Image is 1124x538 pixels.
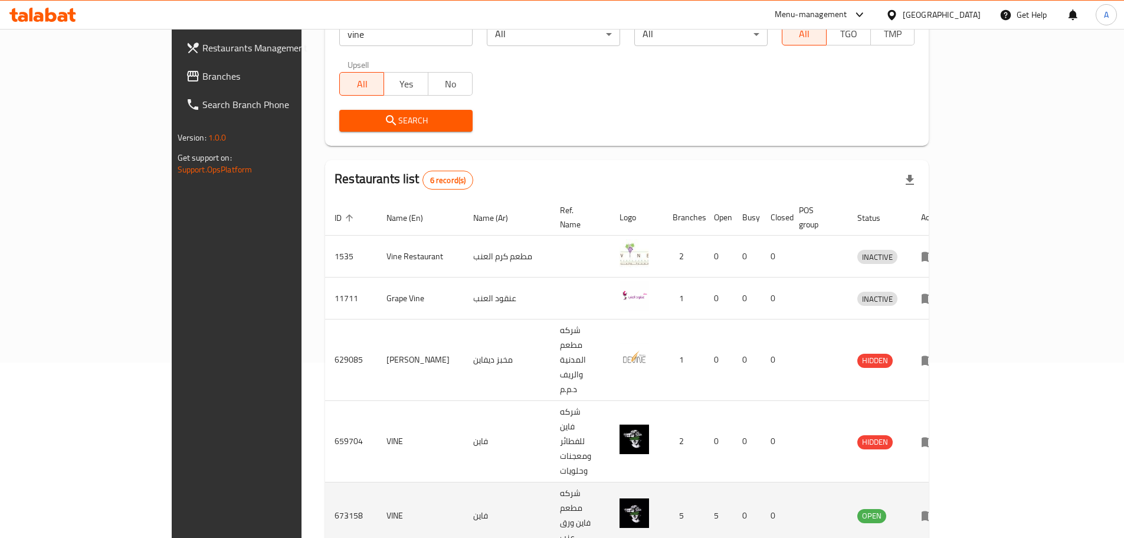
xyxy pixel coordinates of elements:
[761,236,789,278] td: 0
[620,281,649,311] img: Grape Vine
[857,509,886,523] div: OPEN
[799,203,834,231] span: POS group
[663,401,704,482] td: 2
[634,22,768,46] div: All
[831,25,866,43] span: TGO
[384,72,428,96] button: Yes
[464,278,550,319] td: عنقود العنب
[349,113,463,128] span: Search
[761,401,789,482] td: 0
[377,236,464,278] td: Vine Restaurant
[620,343,649,373] img: Devine Bakery
[620,498,649,528] img: VINE
[921,291,943,305] div: Menu
[704,200,733,236] th: Open
[202,69,350,83] span: Branches
[733,319,761,401] td: 0
[663,319,704,401] td: 1
[704,278,733,319] td: 0
[610,200,663,236] th: Logo
[663,278,704,319] td: 1
[663,236,704,278] td: 2
[377,401,464,482] td: VINE
[733,200,761,236] th: Busy
[339,110,473,132] button: Search
[377,319,464,401] td: [PERSON_NAME]
[787,25,822,43] span: All
[473,211,523,225] span: Name (Ar)
[826,22,871,45] button: TGO
[464,236,550,278] td: مطعم كرم العنب
[208,130,227,145] span: 1.0.0
[857,435,893,449] span: HIDDEN
[389,76,424,93] span: Yes
[178,162,253,177] a: Support.OpsPlatform
[178,130,207,145] span: Version:
[428,72,473,96] button: No
[921,353,943,367] div: Menu
[903,8,981,21] div: [GEOGRAPHIC_DATA]
[202,97,350,112] span: Search Branch Phone
[433,76,468,93] span: No
[550,319,610,401] td: شركه مطعم المدنية والريف د.م.م
[620,425,649,454] img: VINE
[921,249,943,263] div: Menu
[620,239,649,269] img: Vine Restaurant
[176,62,359,90] a: Branches
[464,401,550,482] td: فاين
[386,211,438,225] span: Name (En)
[560,203,596,231] span: Ref. Name
[335,211,357,225] span: ID
[733,278,761,319] td: 0
[870,22,915,45] button: TMP
[761,200,789,236] th: Closed
[464,319,550,401] td: مخبز ديفاين
[896,166,924,194] div: Export file
[176,90,359,119] a: Search Branch Phone
[335,170,473,190] h2: Restaurants list
[550,401,610,482] td: شركه فاين للفطائر ومعجنات وحلويات
[761,319,789,401] td: 0
[487,22,620,46] div: All
[202,41,350,55] span: Restaurants Management
[912,200,952,236] th: Action
[782,22,827,45] button: All
[345,76,379,93] span: All
[663,200,704,236] th: Branches
[857,509,886,523] span: OPEN
[857,292,897,306] span: INACTIVE
[339,22,473,46] input: Search for restaurant name or ID..
[423,175,473,186] span: 6 record(s)
[176,34,359,62] a: Restaurants Management
[704,401,733,482] td: 0
[339,72,384,96] button: All
[377,278,464,319] td: Grape Vine
[857,354,893,367] span: HIDDEN
[348,60,369,69] label: Upsell
[775,8,847,22] div: Menu-management
[1104,8,1109,21] span: A
[704,236,733,278] td: 0
[857,211,896,225] span: Status
[921,435,943,449] div: Menu
[178,150,232,165] span: Get support on:
[857,354,893,368] div: HIDDEN
[876,25,910,43] span: TMP
[761,278,789,319] td: 0
[422,171,474,190] div: Total records count
[857,250,897,264] span: INACTIVE
[733,236,761,278] td: 0
[733,401,761,482] td: 0
[704,319,733,401] td: 0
